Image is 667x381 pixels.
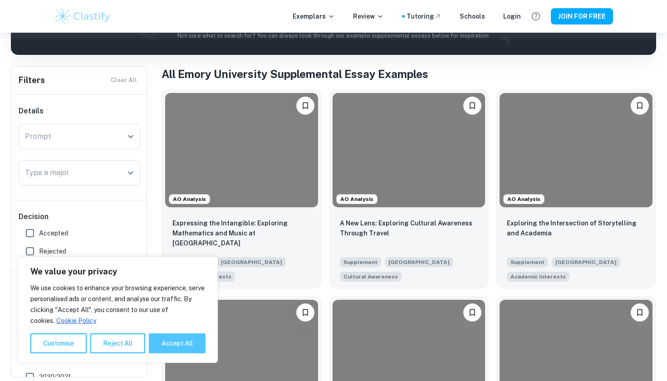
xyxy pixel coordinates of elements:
[551,8,613,24] button: JOIN FOR FREE
[510,273,566,281] span: Academic Interests
[353,11,384,21] p: Review
[39,228,68,238] span: Accepted
[463,303,481,322] button: Please log in to bookmark exemplars
[90,333,145,353] button: Reject All
[18,31,649,40] p: Not sure what to search for? You can always look through our example supplemental essays below fo...
[217,257,286,267] span: [GEOGRAPHIC_DATA]
[162,66,656,82] h1: All Emory University Supplemental Essay Examples
[19,74,45,87] h6: Filters
[463,97,481,115] button: Please log in to bookmark exemplars
[149,333,206,353] button: Accept All
[460,11,485,21] a: Schools
[507,271,569,282] span: What academic areas are you interested in exploring in college?
[169,195,210,203] span: AO Analysis
[124,130,137,143] button: Open
[552,257,620,267] span: [GEOGRAPHIC_DATA]
[19,211,140,222] h6: Decision
[407,11,441,21] a: Tutoring
[162,89,322,289] a: AO AnalysisPlease log in to bookmark exemplarsExpressing the Intangible: Exploring Mathematics an...
[329,89,489,289] a: AO AnalysisPlease log in to bookmark exemplarsA New Lens: Exploring Cultural Awareness Through Tr...
[18,257,218,363] div: We value your privacy
[172,218,311,248] p: Expressing the Intangible: Exploring Mathematics and Music at Emory University
[504,195,544,203] span: AO Analysis
[507,218,645,238] p: Exploring the Intersection of Storytelling and Academia
[340,218,478,238] p: A New Lens: Exploring Cultural Awareness Through Travel
[56,317,97,325] a: Cookie Policy
[296,303,314,322] button: Please log in to bookmark exemplars
[496,89,656,289] a: AO AnalysisPlease log in to bookmark exemplarsExploring the Intersection of Storytelling and Acad...
[293,11,335,21] p: Exemplars
[54,7,112,25] img: Clastify logo
[30,266,206,277] p: We value your privacy
[528,9,544,24] button: Help and Feedback
[340,271,402,282] span: Reflect on a personal experience where you intentionally expanded your cultural awareness.
[631,97,649,115] button: Please log in to bookmark exemplars
[19,106,140,117] h6: Details
[124,166,137,179] button: Open
[296,97,314,115] button: Please log in to bookmark exemplars
[343,273,398,281] span: Cultural Awareness
[631,303,649,322] button: Please log in to bookmark exemplars
[337,195,377,203] span: AO Analysis
[30,333,87,353] button: Customise
[503,11,521,21] a: Login
[30,283,206,326] p: We use cookies to enhance your browsing experience, serve personalised ads or content, and analys...
[340,257,381,267] span: Supplement
[39,246,66,256] span: Rejected
[507,257,548,267] span: Supplement
[385,257,453,267] span: [GEOGRAPHIC_DATA]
